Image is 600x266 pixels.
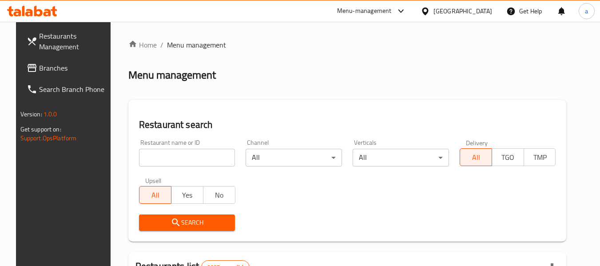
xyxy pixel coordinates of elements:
[44,108,57,120] span: 1.0.0
[20,25,116,57] a: Restaurants Management
[139,118,556,131] h2: Restaurant search
[20,123,61,135] span: Get support on:
[524,148,556,166] button: TMP
[203,186,235,204] button: No
[167,40,226,50] span: Menu management
[171,186,203,204] button: Yes
[139,149,235,167] input: Search for restaurant name or ID..
[20,132,77,144] a: Support.OpsPlatform
[20,108,42,120] span: Version:
[337,6,392,16] div: Menu-management
[207,189,232,202] span: No
[466,139,488,146] label: Delivery
[146,217,228,228] span: Search
[496,151,521,164] span: TGO
[353,149,449,167] div: All
[128,68,216,82] h2: Menu management
[39,84,109,95] span: Search Branch Phone
[139,186,171,204] button: All
[128,40,157,50] a: Home
[175,189,200,202] span: Yes
[145,177,162,183] label: Upsell
[246,149,342,167] div: All
[433,6,492,16] div: [GEOGRAPHIC_DATA]
[39,63,109,73] span: Branches
[39,31,109,52] span: Restaurants Management
[20,57,116,79] a: Branches
[585,6,588,16] span: a
[20,79,116,100] a: Search Branch Phone
[143,189,168,202] span: All
[528,151,552,164] span: TMP
[464,151,489,164] span: All
[460,148,492,166] button: All
[139,214,235,231] button: Search
[492,148,524,166] button: TGO
[128,40,567,50] nav: breadcrumb
[160,40,163,50] li: /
